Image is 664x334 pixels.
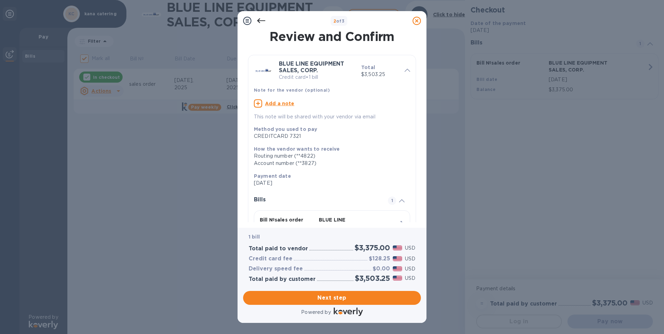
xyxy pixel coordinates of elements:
[254,61,410,120] div: BLUE LINE EQUIPMENT SALES, CORP.Credit card•1 billTotal$3,503.25Note for the vendor (optional)Add...
[405,244,415,252] p: USD
[254,179,405,187] p: [DATE]
[361,71,399,78] p: $3,503.25
[355,274,390,283] h2: $3,503.25
[333,18,336,24] span: 2
[333,18,345,24] b: of 3
[393,245,402,250] img: USD
[249,294,415,302] span: Next step
[254,146,340,152] b: How the vendor wants to receive
[355,243,390,252] h2: $3,375.00
[254,152,405,160] div: Routing number (**4822)
[254,87,330,93] b: Note for the vendor (optional)
[249,266,303,272] h3: Delivery speed fee
[249,276,316,283] h3: Total paid by customer
[405,265,415,273] p: USD
[373,266,390,272] h3: $0.00
[393,276,402,281] img: USD
[265,101,294,106] u: Add a note
[249,245,308,252] h3: Total paid to vendor
[254,160,405,167] div: Account number (**3827)
[279,60,344,74] b: BLUE LINE EQUIPMENT SALES, CORP.
[247,29,417,44] h1: Review and Confirm
[393,256,402,261] img: USD
[254,113,410,120] p: This note will be shared with your vendor via email
[405,275,415,282] p: USD
[243,291,421,305] button: Next step
[388,197,396,205] span: 1
[260,216,316,223] p: Bill № sales order
[249,234,260,240] b: 1 bill
[301,309,331,316] p: Powered by
[254,210,410,263] button: Bill №sales orderBLUE LINE EQUIPMENT SALES, CORP.
[254,173,291,179] b: Payment date
[254,197,380,203] h3: Bills
[393,266,402,271] img: USD
[279,74,356,81] p: Credit card • 1 bill
[405,255,415,262] p: USD
[249,256,292,262] h3: Credit card fee
[319,216,375,237] p: BLUE LINE EQUIPMENT SALES, CORP.
[254,133,405,140] div: CREDITCARD 7321
[361,65,375,70] b: Total
[369,256,390,262] h3: $128.25
[334,308,363,316] img: Logo
[254,126,317,132] b: Method you used to pay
